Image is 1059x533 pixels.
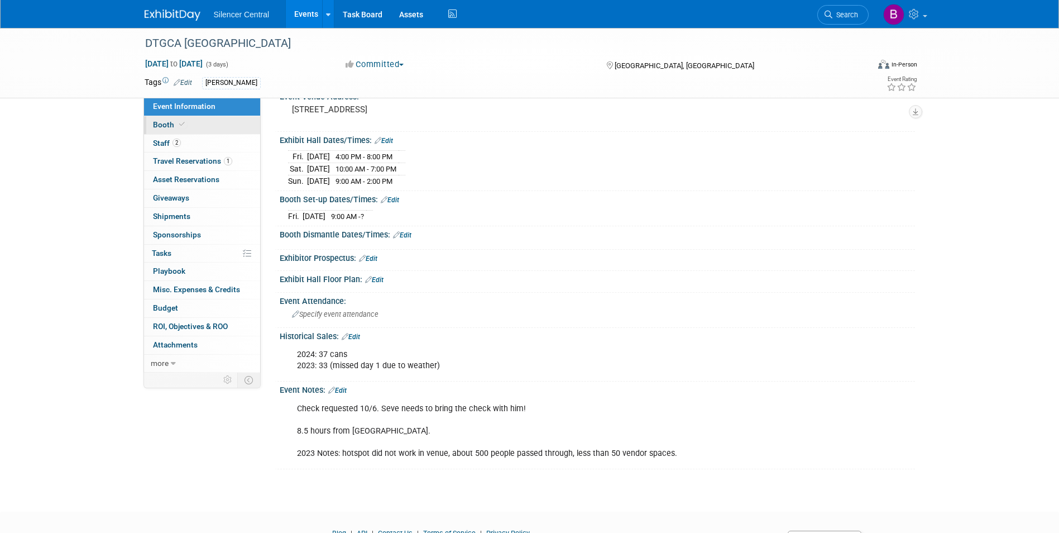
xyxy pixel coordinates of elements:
[883,4,904,25] img: Billee Page
[144,336,260,354] a: Attachments
[336,153,392,161] span: 4:00 PM - 8:00 PM
[878,60,889,69] img: Format-Inperson.png
[153,285,240,294] span: Misc. Expenses & Credits
[289,344,792,377] div: 2024: 37 cans 2023: 33 (missed day 1 due to weather)
[174,79,192,87] a: Edit
[153,266,185,275] span: Playbook
[817,5,869,25] a: Search
[307,151,330,163] td: [DATE]
[224,157,232,165] span: 1
[280,191,915,206] div: Booth Set-up Dates/Times:
[179,121,185,127] i: Booth reservation complete
[336,177,392,185] span: 9:00 AM - 2:00 PM
[887,77,917,82] div: Event Rating
[381,196,399,204] a: Edit
[144,153,260,170] a: Travel Reservations1
[144,245,260,263] a: Tasks
[280,271,915,285] div: Exhibit Hall Floor Plan:
[288,163,307,175] td: Sat.
[144,189,260,207] a: Giveaways
[393,231,411,239] a: Edit
[144,208,260,226] a: Shipments
[153,322,228,331] span: ROI, Objectives & ROO
[336,165,396,173] span: 10:00 AM - 7:00 PM
[144,171,260,189] a: Asset Reservations
[144,281,260,299] a: Misc. Expenses & Credits
[169,59,179,68] span: to
[153,139,181,147] span: Staff
[280,382,915,396] div: Event Notes:
[280,226,915,241] div: Booth Dismantle Dates/Times:
[153,193,189,202] span: Giveaways
[288,210,303,222] td: Fri.
[328,387,347,394] a: Edit
[144,135,260,153] a: Staff2
[361,212,364,221] span: ?
[292,104,532,115] pre: [STREET_ADDRESS]
[359,255,377,263] a: Edit
[292,310,378,318] span: Specify event attendance
[153,303,178,312] span: Budget
[144,318,260,336] a: ROI, Objectives & ROO
[375,137,393,145] a: Edit
[307,163,330,175] td: [DATE]
[615,61,754,70] span: [GEOGRAPHIC_DATA], [GEOGRAPHIC_DATA]
[153,340,198,349] span: Attachments
[288,175,307,187] td: Sun.
[153,230,201,239] span: Sponsorships
[153,212,190,221] span: Shipments
[288,151,307,163] td: Fri.
[172,139,181,147] span: 2
[144,263,260,280] a: Playbook
[342,333,360,341] a: Edit
[145,9,200,21] img: ExhibitDay
[202,77,261,89] div: [PERSON_NAME]
[280,293,915,307] div: Event Attendance:
[153,175,219,184] span: Asset Reservations
[280,132,915,146] div: Exhibit Hall Dates/Times:
[342,59,408,70] button: Committed
[218,373,238,387] td: Personalize Event Tab Strip
[144,355,260,373] a: more
[144,98,260,116] a: Event Information
[280,250,915,264] div: Exhibitor Prospectus:
[280,328,915,342] div: Historical Sales:
[303,210,325,222] td: [DATE]
[803,58,918,75] div: Event Format
[237,373,260,387] td: Toggle Event Tabs
[141,34,852,54] div: DTGCA [GEOGRAPHIC_DATA]
[307,175,330,187] td: [DATE]
[289,398,792,465] div: Check requested 10/6. Seve needs to bring the check with him! 8.5 hours from [GEOGRAPHIC_DATA]. 2...
[153,120,187,129] span: Booth
[331,212,364,221] span: 9:00 AM -
[153,156,232,165] span: Travel Reservations
[144,116,260,134] a: Booth
[832,11,858,19] span: Search
[891,60,917,69] div: In-Person
[365,276,384,284] a: Edit
[153,102,215,111] span: Event Information
[151,359,169,368] span: more
[152,249,171,258] span: Tasks
[144,299,260,317] a: Budget
[145,59,203,69] span: [DATE] [DATE]
[205,61,228,68] span: (3 days)
[214,10,270,19] span: Silencer Central
[144,226,260,244] a: Sponsorships
[145,77,192,89] td: Tags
